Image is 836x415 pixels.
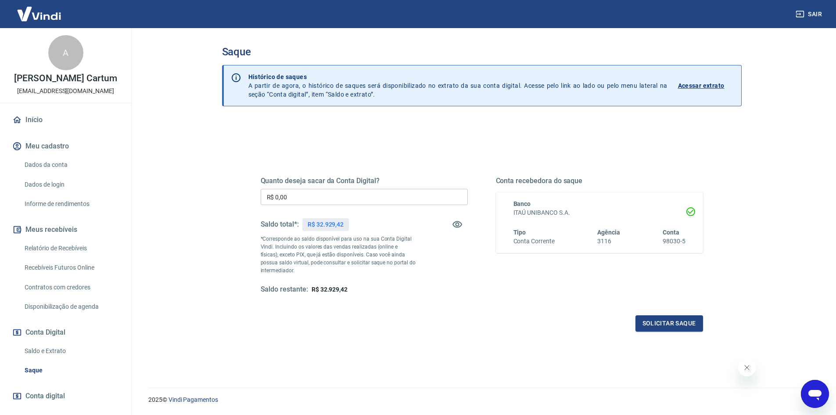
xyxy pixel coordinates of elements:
img: Vindi [11,0,68,27]
button: Sair [794,6,825,22]
p: [EMAIL_ADDRESS][DOMAIN_NAME] [17,87,114,96]
p: Acessar extrato [678,81,725,90]
a: Dados da conta [21,156,121,174]
a: Acessar extrato [678,72,734,99]
h3: Saque [222,46,742,58]
p: *Corresponde ao saldo disponível para uso na sua Conta Digital Vindi. Incluindo os valores das ve... [261,235,416,274]
span: Agência [597,229,620,236]
p: 2025 © [148,395,815,404]
button: Meu cadastro [11,137,121,156]
h5: Quanto deseja sacar da Conta Digital? [261,177,468,185]
a: Saldo e Extrato [21,342,121,360]
a: Recebíveis Futuros Online [21,259,121,277]
p: Histórico de saques [248,72,667,81]
a: Início [11,110,121,130]
a: Saque [21,361,121,379]
h6: ITAÚ UNIBANCO S.A. [513,208,685,217]
h6: Conta Corrente [513,237,555,246]
a: Dados de login [21,176,121,194]
a: Vindi Pagamentos [169,396,218,403]
a: Disponibilização de agenda [21,298,121,316]
span: R$ 32.929,42 [312,286,348,293]
span: Olá! Precisa de ajuda? [5,6,74,13]
span: Banco [513,200,531,207]
p: [PERSON_NAME] Cartum [14,74,117,83]
div: A [48,35,83,70]
iframe: Botão para abrir a janela de mensagens [801,380,829,408]
button: Meus recebíveis [11,220,121,239]
iframe: Fechar mensagem [738,359,756,376]
h6: 98030-5 [663,237,685,246]
button: Conta Digital [11,323,121,342]
p: A partir de agora, o histórico de saques será disponibilizado no extrato da sua conta digital. Ac... [248,72,667,99]
h5: Saldo total*: [261,220,299,229]
span: Tipo [513,229,526,236]
a: Relatório de Recebíveis [21,239,121,257]
p: R$ 32.929,42 [308,220,344,229]
h6: 3116 [597,237,620,246]
a: Informe de rendimentos [21,195,121,213]
a: Conta digital [11,386,121,406]
a: Contratos com credores [21,278,121,296]
h5: Saldo restante: [261,285,308,294]
span: Conta [663,229,679,236]
button: Solicitar saque [635,315,703,332]
h5: Conta recebedora do saque [496,177,703,185]
span: Conta digital [25,390,65,402]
